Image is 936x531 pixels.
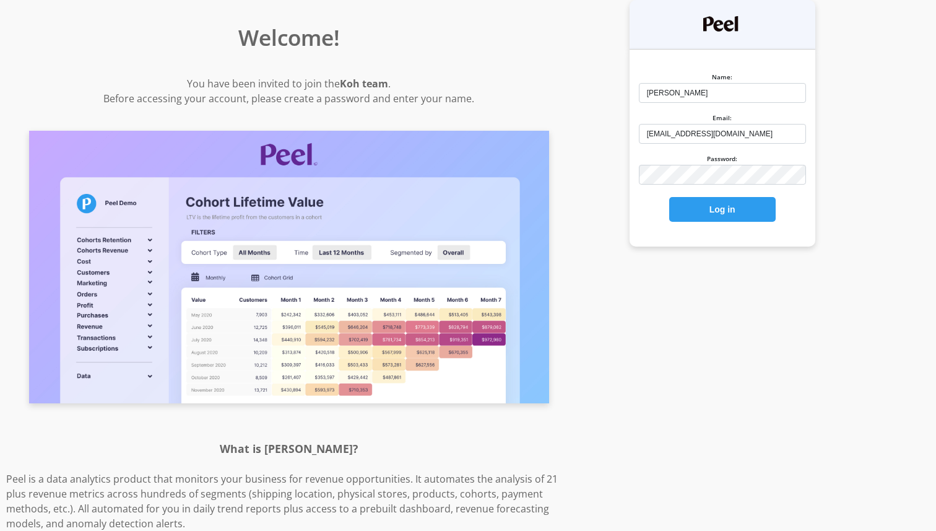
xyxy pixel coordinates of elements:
p: You have been invited to join the . Before accessing your account, please create a password and e... [6,76,571,106]
input: Michael Bluth [639,83,806,103]
button: Log in [669,197,776,222]
label: Email: [713,113,732,122]
label: Name: [712,72,732,81]
strong: Koh team [340,77,388,90]
p: Peel is a data analytics product that monitors your business for revenue opportunities. It automa... [6,472,571,531]
img: Peel [703,16,742,32]
label: Password: [707,154,737,163]
img: Screenshot of Peel [29,131,549,404]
